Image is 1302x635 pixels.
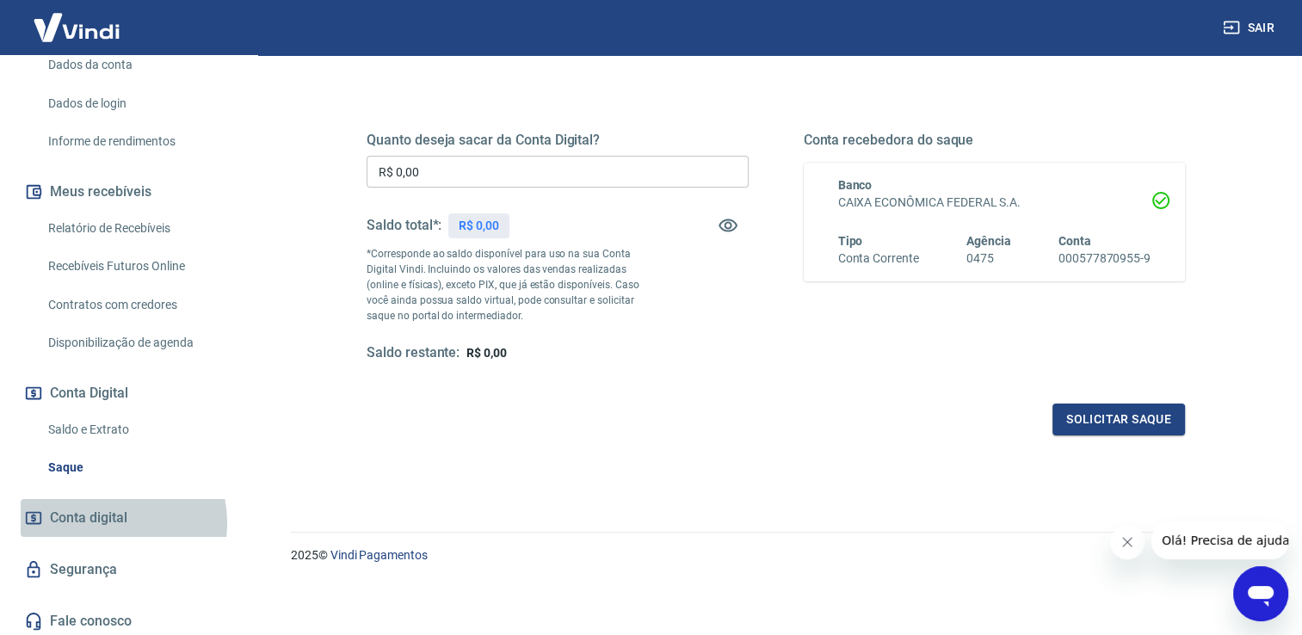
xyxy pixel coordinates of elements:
[21,1,133,53] img: Vindi
[838,178,873,192] span: Banco
[41,287,237,323] a: Contratos com credores
[10,12,145,26] span: Olá! Precisa de ajuda?
[1058,234,1091,248] span: Conta
[367,246,653,324] p: *Corresponde ao saldo disponível para uso na sua Conta Digital Vindi. Incluindo os valores das ve...
[21,374,237,412] button: Conta Digital
[1219,12,1281,44] button: Sair
[966,234,1011,248] span: Agência
[330,548,428,562] a: Vindi Pagamentos
[367,217,441,234] h5: Saldo total*:
[1058,250,1151,268] h6: 000577870955-9
[1233,566,1288,621] iframe: Botão para abrir a janela de mensagens
[966,250,1011,268] h6: 0475
[367,132,749,149] h5: Quanto deseja sacar da Conta Digital?
[41,450,237,485] a: Saque
[1151,521,1288,559] iframe: Mensagem da empresa
[459,217,499,235] p: R$ 0,00
[367,344,460,362] h5: Saldo restante:
[804,132,1186,149] h5: Conta recebedora do saque
[291,546,1261,564] p: 2025 ©
[838,234,863,248] span: Tipo
[1052,404,1185,435] button: Solicitar saque
[1110,525,1145,559] iframe: Fechar mensagem
[41,249,237,284] a: Recebíveis Futuros Online
[21,551,237,589] a: Segurança
[41,325,237,361] a: Disponibilização de agenda
[50,506,127,530] span: Conta digital
[41,211,237,246] a: Relatório de Recebíveis
[21,173,237,211] button: Meus recebíveis
[41,47,237,83] a: Dados da conta
[41,412,237,447] a: Saldo e Extrato
[21,499,237,537] a: Conta digital
[41,86,237,121] a: Dados de login
[838,250,919,268] h6: Conta Corrente
[838,194,1151,212] h6: CAIXA ECONÔMICA FEDERAL S.A.
[466,346,507,360] span: R$ 0,00
[41,124,237,159] a: Informe de rendimentos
